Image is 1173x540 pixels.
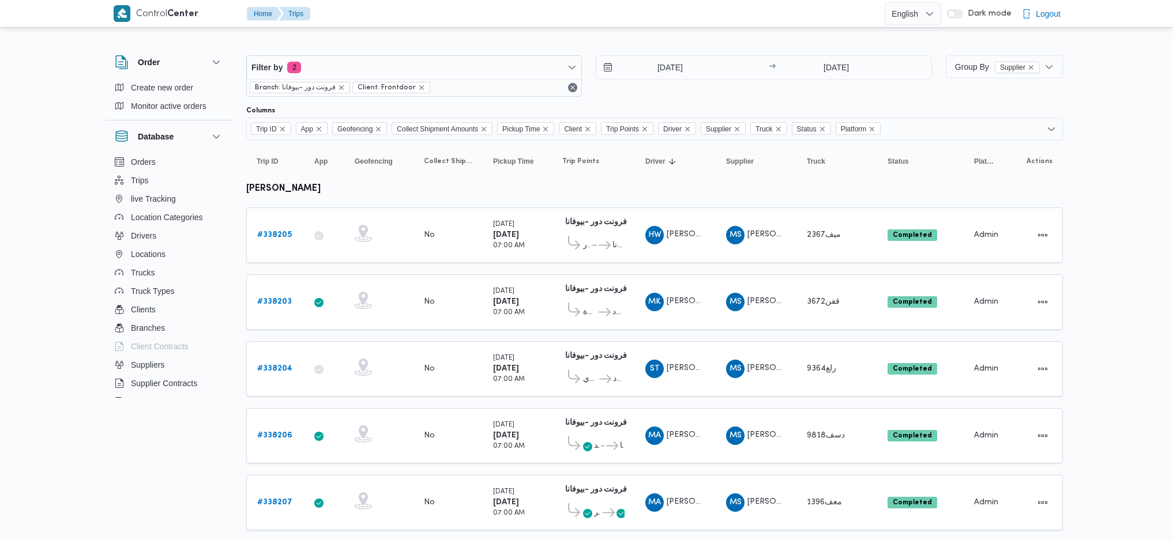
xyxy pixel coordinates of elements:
[493,355,514,361] small: [DATE]
[706,123,731,135] span: Supplier
[131,173,149,187] span: Trips
[493,489,514,495] small: [DATE]
[131,155,156,169] span: Orders
[332,122,387,135] span: Geofencing
[667,498,800,505] span: [PERSON_NAME] [PERSON_NAME]
[1033,493,1052,512] button: Actions
[612,239,625,252] span: فرونت دور -بيوفانا
[279,7,310,21] button: Trips
[493,443,525,450] small: 07:00 AM
[819,126,826,133] button: Remove Status from selection in this group
[775,126,782,133] button: Remove Truck from selection in this group
[750,122,787,135] span: Truck
[645,426,664,445] div: Muhammad Ahmad Abadalftah Muhammad
[645,157,666,166] span: Driver; Sorted in descending order
[645,360,664,378] div: Saaid Throt Mahmood Radhwan
[167,10,198,18] b: Center
[110,97,228,115] button: Monitor active orders
[493,243,525,249] small: 07:00 AM
[251,61,283,74] span: Filter by
[480,126,487,133] button: Remove Collect Shipment Amounts from selection in this group
[424,157,472,166] span: Collect Shipment Amounts
[667,364,800,372] span: [PERSON_NAME] [PERSON_NAME]
[565,486,627,493] b: فرونت دور -بيوفانا
[114,5,130,22] img: X8yXhbKr1z7QwAAAABJRU5ErkJggg==
[1036,7,1061,21] span: Logout
[110,374,228,392] button: Supplier Contracts
[668,157,677,166] svg: Sorted in descending order
[131,81,193,95] span: Create new order
[246,106,275,115] label: Columns
[946,55,1063,78] button: Group BySupplierremove selected entity
[131,192,176,206] span: live Tracking
[493,309,525,316] small: 07:00 AM
[612,305,625,319] span: فرونت دور مسطرد
[257,429,292,443] a: #338206
[667,297,800,305] span: [PERSON_NAME] [PERSON_NAME]
[601,122,653,135] span: Trip Points
[726,157,754,166] span: Supplier
[779,56,894,79] input: Press the down key to open a popover containing a calendar.
[559,122,596,135] span: Client
[246,184,321,193] b: [PERSON_NAME]
[493,422,514,428] small: [DATE]
[493,499,519,506] b: [DATE]
[893,232,932,239] b: Completed
[424,230,435,240] div: No
[138,130,174,144] h3: Database
[418,84,425,91] button: remove selected entity
[497,122,554,135] span: Pickup Time
[747,297,813,305] span: [PERSON_NAME]
[131,210,203,224] span: Location Categories
[565,352,627,360] b: فرونت دور -بيوفانا
[658,122,696,135] span: Driver
[807,157,825,166] span: Truck
[110,319,228,337] button: Branches
[721,152,791,171] button: Supplier
[836,122,881,135] span: Platform
[1017,2,1065,25] button: Logout
[747,498,813,505] span: [PERSON_NAME]
[792,122,831,135] span: Status
[583,372,597,386] span: قسم المعادي
[650,360,660,378] span: ST
[131,229,156,243] span: Drivers
[755,123,773,135] span: Truck
[893,432,932,439] b: Completed
[301,123,313,135] span: App
[131,303,156,316] span: Clients
[424,364,435,374] div: No
[257,231,292,239] b: # 338205
[315,126,322,133] button: Remove App from selection in this group
[648,426,661,445] span: MA
[974,298,998,305] span: Admin
[565,218,627,226] b: فرونت دور -بيوفانا
[257,157,278,166] span: Trip ID
[131,376,197,390] span: Supplier Contracts
[257,496,292,509] a: #338207
[110,190,228,208] button: live Tracking
[106,153,232,402] div: Database
[594,506,601,520] span: قسم أول 6 أكتوبر
[974,365,998,372] span: Admin
[869,126,875,133] button: Remove Platform from selection in this group
[542,126,549,133] button: Remove Pickup Time from selection in this group
[995,62,1040,73] span: Supplier
[802,152,871,171] button: Truck
[667,431,800,439] span: [PERSON_NAME] [PERSON_NAME]
[110,300,228,319] button: Clients
[1027,157,1052,166] span: Actions
[375,126,382,133] button: Remove Geofencing from selection in this group
[338,84,345,91] button: remove selected entity
[747,364,813,372] span: [PERSON_NAME]
[596,56,727,79] input: Press the down key to open a popover containing a calendar.
[807,432,845,439] span: دسف9818
[1033,426,1052,445] button: Actions
[645,493,664,512] div: Muhammad Aid Abwalalaa Jad
[138,55,160,69] h3: Order
[355,157,393,166] span: Geofencing
[110,78,228,97] button: Create new order
[1047,124,1056,134] button: Open list of options
[358,82,416,93] span: Client: Frontdoor
[807,365,836,372] span: رلع9364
